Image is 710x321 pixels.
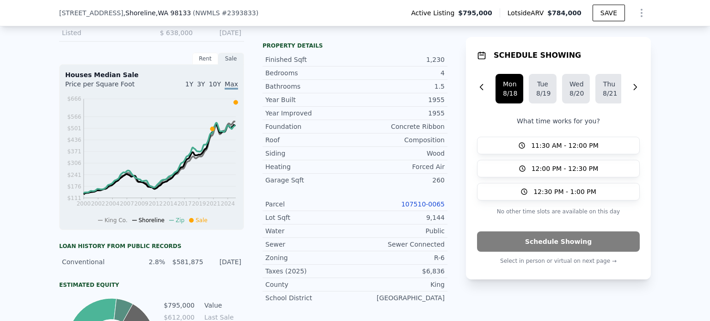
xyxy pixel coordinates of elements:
[193,8,258,18] div: ( )
[531,141,599,150] span: 11:30 AM - 12:00 PM
[265,226,355,236] div: Water
[265,55,355,64] div: Finished Sqft
[355,213,445,222] div: 9,144
[595,74,623,103] button: Thu8/21
[265,68,355,78] div: Bedrooms
[139,217,165,224] span: Shoreline
[355,149,445,158] div: Wood
[120,200,134,207] tspan: 2007
[59,242,244,250] div: Loan history from public records
[91,200,105,207] tspan: 2002
[200,28,241,37] div: [DATE]
[149,200,163,207] tspan: 2012
[265,213,355,222] div: Lot Sqft
[477,231,640,252] button: Schedule Showing
[355,293,445,303] div: [GEOGRAPHIC_DATA]
[65,70,238,79] div: Houses Median Sale
[104,217,128,224] span: King Co.
[536,79,549,89] div: Tue
[569,89,582,98] div: 8/20
[105,200,120,207] tspan: 2004
[494,50,581,61] h1: SCHEDULE SHOWING
[67,96,81,102] tspan: $666
[156,9,191,17] span: , WA 98133
[265,149,355,158] div: Siding
[355,266,445,276] div: $6,836
[202,300,244,310] td: Value
[160,29,193,36] span: $ 638,000
[163,200,177,207] tspan: 2014
[123,8,191,18] span: , Shoreline
[59,281,244,289] div: Estimated Equity
[477,160,640,177] button: 12:00 PM - 12:30 PM
[265,266,355,276] div: Taxes (2025)
[225,80,238,90] span: Max
[503,79,516,89] div: Mon
[632,4,651,22] button: Show Options
[176,217,184,224] span: Zip
[196,9,220,17] span: NWMLS
[265,135,355,145] div: Roof
[355,82,445,91] div: 1.5
[134,200,148,207] tspan: 2009
[196,217,208,224] span: Sale
[263,42,447,49] div: Property details
[265,200,355,209] div: Parcel
[209,80,221,88] span: 10Y
[265,280,355,289] div: County
[569,79,582,89] div: Wed
[533,187,596,196] span: 12:30 PM - 1:00 PM
[265,293,355,303] div: School District
[265,122,355,131] div: Foundation
[355,55,445,64] div: 1,230
[218,53,244,65] div: Sale
[206,200,220,207] tspan: 2021
[265,162,355,171] div: Heating
[355,135,445,145] div: Composition
[67,183,81,190] tspan: $176
[221,200,235,207] tspan: 2024
[401,200,445,208] a: 107510-0065
[67,137,81,143] tspan: $436
[192,200,206,207] tspan: 2019
[65,79,152,94] div: Price per Square Foot
[355,226,445,236] div: Public
[171,257,203,266] div: $581,875
[265,82,355,91] div: Bathrooms
[477,116,640,126] p: What time works for you?
[62,28,144,37] div: Listed
[355,162,445,171] div: Forced Air
[411,8,458,18] span: Active Listing
[67,160,81,166] tspan: $306
[562,74,590,103] button: Wed8/20
[508,8,547,18] span: Lotside ARV
[67,125,81,132] tspan: $501
[355,176,445,185] div: 260
[355,122,445,131] div: Concrete Ribbon
[536,89,549,98] div: 8/19
[547,9,581,17] span: $784,000
[355,280,445,289] div: King
[355,109,445,118] div: 1955
[133,257,165,266] div: 2.8%
[265,95,355,104] div: Year Built
[603,89,616,98] div: 8/21
[177,200,192,207] tspan: 2017
[163,300,195,310] td: $795,000
[477,206,640,217] p: No other time slots are available on this day
[222,9,256,17] span: # 2393833
[59,8,123,18] span: [STREET_ADDRESS]
[503,89,516,98] div: 8/18
[496,74,523,103] button: Mon8/18
[185,80,193,88] span: 1Y
[265,240,355,249] div: Sewer
[265,176,355,185] div: Garage Sqft
[603,79,616,89] div: Thu
[458,8,492,18] span: $795,000
[67,195,81,201] tspan: $111
[355,95,445,104] div: 1955
[192,53,218,65] div: Rent
[477,137,640,154] button: 11:30 AM - 12:00 PM
[355,68,445,78] div: 4
[265,253,355,262] div: Zoning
